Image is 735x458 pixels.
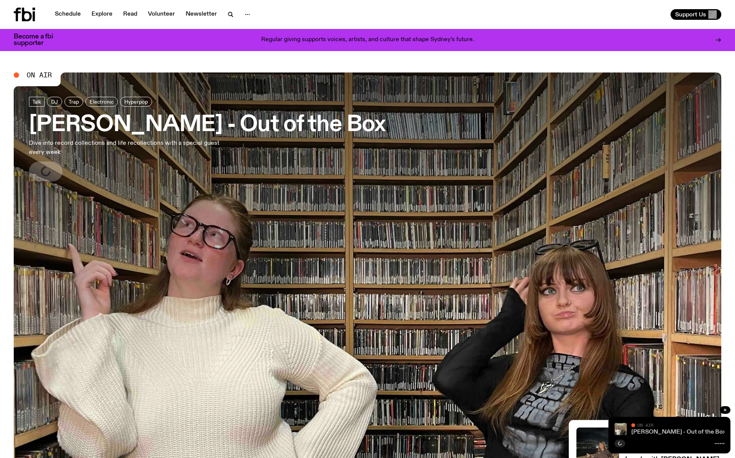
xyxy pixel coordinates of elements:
h3: Become a fbi supporter [14,34,63,46]
a: Trap [64,97,83,107]
a: Talk [29,97,45,107]
span: On Air [27,72,52,78]
p: Regular giving supports voices, artists, and culture that shape Sydney’s future. [261,37,474,43]
a: Electronic [85,97,118,107]
img: https://media.fbi.radio/images/IMG_7702.jpg [615,423,627,435]
a: DJ [47,97,62,107]
a: Explore [87,9,117,20]
a: [PERSON_NAME] - Out of the Box [631,429,726,435]
a: Schedule [50,9,85,20]
h3: [PERSON_NAME] - Out of the Box [29,114,385,136]
span: Hyperpop [124,99,148,104]
a: Hyperpop [120,97,152,107]
span: DJ [51,99,58,104]
a: [PERSON_NAME] - Out of the BoxDive into record collections and life recollections with a special ... [29,97,385,181]
a: Read [119,9,142,20]
span: Support Us [675,11,706,18]
span: On Air [637,423,653,428]
span: Talk [32,99,41,104]
span: Trap [69,99,79,104]
a: Newsletter [181,9,221,20]
span: Electronic [90,99,114,104]
a: Volunteer [143,9,180,20]
button: Support Us [671,9,721,20]
p: Dive into record collections and life recollections with a special guest every week [29,139,224,157]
